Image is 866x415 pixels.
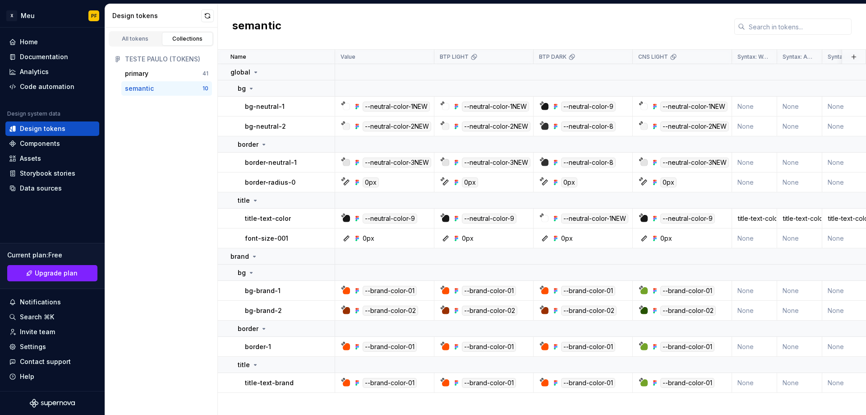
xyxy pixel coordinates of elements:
div: Current plan : Free [7,251,97,260]
div: --brand-color-02 [462,306,517,316]
h2: semantic [232,19,281,35]
button: Notifications [5,295,99,309]
a: Invite team [5,325,99,339]
p: Syntax: Android [783,53,815,61]
td: None [732,97,777,117]
p: border [238,140,258,149]
p: border-radius-0 [245,178,295,187]
div: --brand-color-01 [462,286,516,296]
div: --brand-color-01 [462,342,516,352]
div: --neutral-color-8 [561,121,616,131]
td: None [777,97,822,117]
div: Documentation [20,52,68,61]
a: Assets [5,151,99,166]
p: border-neutral-1 [245,158,297,167]
div: --neutral-color-2NEW [363,121,431,131]
td: None [777,281,822,301]
td: None [732,173,777,192]
a: Analytics [5,65,99,79]
div: --brand-color-01 [363,286,417,296]
div: Home [20,37,38,47]
p: BTP LIGHT [440,53,469,61]
div: Data sources [20,184,62,193]
td: None [777,337,822,357]
a: Components [5,136,99,151]
div: Analytics [20,67,49,76]
button: Help [5,369,99,384]
div: PF [91,12,97,19]
div: --brand-color-02 [561,306,617,316]
td: None [777,228,822,248]
div: Design tokens [20,124,65,133]
a: primary41 [121,66,212,81]
div: semantic [125,84,154,93]
div: --neutral-color-3NEW [660,158,729,168]
div: Assets [20,154,41,163]
div: 41 [203,70,208,77]
div: Notifications [20,298,61,307]
div: --neutral-color-9 [363,214,417,224]
div: --brand-color-01 [561,378,615,388]
td: None [732,337,777,357]
div: --neutral-color-2NEW [462,121,530,131]
p: brand [230,252,249,261]
a: Design tokens [5,121,99,136]
div: Help [20,372,34,381]
div: primary [125,69,148,78]
td: None [777,117,822,136]
td: None [777,173,822,192]
svg: Supernova Logo [30,399,75,408]
div: 0px [660,234,672,243]
div: All tokens [113,35,158,42]
button: Search ⌘K [5,310,99,324]
span: Upgrade plan [35,269,78,278]
a: Data sources [5,181,99,196]
p: title [238,196,250,205]
div: 10 [203,85,208,92]
div: Design tokens [112,11,201,20]
div: Search ⌘K [20,312,54,322]
div: 0px [561,177,577,187]
p: global [230,68,250,77]
div: --brand-color-01 [660,342,714,352]
td: None [732,153,777,173]
div: --neutral-color-3NEW [462,158,530,168]
td: None [777,373,822,393]
td: None [777,301,822,321]
button: semantic10 [121,81,212,96]
td: None [732,228,777,248]
p: bg [238,84,246,93]
div: --neutral-color-1NEW [462,102,529,112]
p: bg-neutral-2 [245,122,286,131]
div: --brand-color-01 [660,378,714,388]
p: CNS LIGHT [638,53,668,61]
div: Design system data [7,110,60,117]
p: Name [230,53,246,61]
p: bg-brand-1 [245,286,281,295]
div: TESTE PAULO (TOKENS) [125,55,208,64]
a: Settings [5,340,99,354]
div: Collections [165,35,210,42]
a: Documentation [5,50,99,64]
a: Home [5,35,99,49]
div: title-text-color [778,214,821,223]
div: --neutral-color-1NEW [363,102,430,112]
td: None [732,301,777,321]
a: Code automation [5,79,99,94]
div: Settings [20,342,46,351]
div: --brand-color-01 [561,342,615,352]
div: Storybook stories [20,169,75,178]
p: title [238,360,250,369]
div: --brand-color-01 [462,378,516,388]
div: --neutral-color-9 [462,214,516,224]
input: Search in tokens... [745,19,852,35]
p: font-size-001 [245,234,288,243]
div: --brand-color-01 [561,286,615,296]
p: bg-neutral-1 [245,102,285,111]
p: bg-brand-2 [245,306,282,315]
div: --neutral-color-1NEW [660,102,728,112]
div: Code automation [20,82,74,91]
div: --brand-color-01 [363,342,417,352]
